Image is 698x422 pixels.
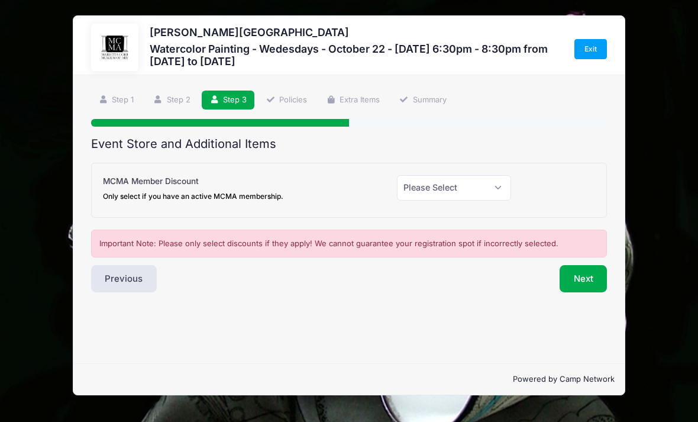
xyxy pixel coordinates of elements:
[150,26,563,38] h3: [PERSON_NAME][GEOGRAPHIC_DATA]
[91,91,142,110] a: Step 1
[392,91,454,110] a: Summary
[103,191,283,202] div: Only select if you have an active MCMA membership.
[202,91,254,110] a: Step 3
[574,39,607,59] a: Exit
[146,91,198,110] a: Step 2
[150,43,563,68] h3: Watercolor Painting - Wedesdays - October 22 - [DATE] 6:30pm - 8:30pm from [DATE] to [DATE]
[319,91,388,110] a: Extra Items
[91,230,607,258] div: Important Note: Please only select discounts if they apply! We cannot guarantee your registration...
[91,137,607,151] h2: Event Store and Additional Items
[560,265,607,292] button: Next
[258,91,315,110] a: Policies
[91,265,157,292] button: Previous
[83,373,615,385] p: Powered by Camp Network
[103,175,283,202] label: MCMA Member Discount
